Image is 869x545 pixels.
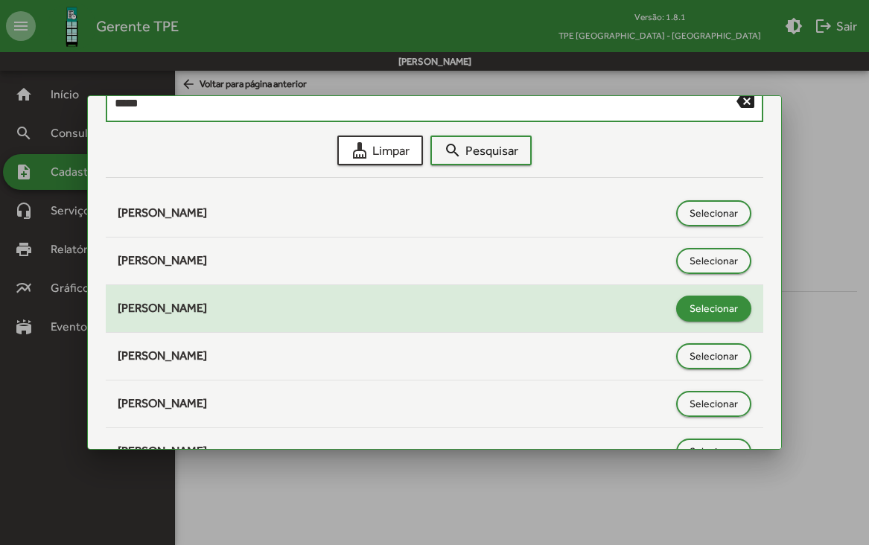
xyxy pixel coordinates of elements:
[118,396,207,410] span: [PERSON_NAME]
[690,295,738,322] span: Selecionar
[118,348,207,363] span: [PERSON_NAME]
[676,439,751,465] button: Selecionar
[118,205,207,220] span: [PERSON_NAME]
[118,253,207,267] span: [PERSON_NAME]
[736,92,754,109] mat-icon: backspace
[444,137,518,164] span: Pesquisar
[118,301,207,315] span: [PERSON_NAME]
[118,444,207,458] span: [PERSON_NAME]
[676,248,751,274] button: Selecionar
[676,391,751,417] button: Selecionar
[430,136,532,165] button: Pesquisar
[690,342,738,369] span: Selecionar
[676,296,751,322] button: Selecionar
[351,137,410,164] span: Limpar
[351,141,369,159] mat-icon: cleaning_services
[444,141,462,159] mat-icon: search
[337,136,423,165] button: Limpar
[690,247,738,274] span: Selecionar
[676,200,751,226] button: Selecionar
[690,200,738,226] span: Selecionar
[676,343,751,369] button: Selecionar
[690,390,738,417] span: Selecionar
